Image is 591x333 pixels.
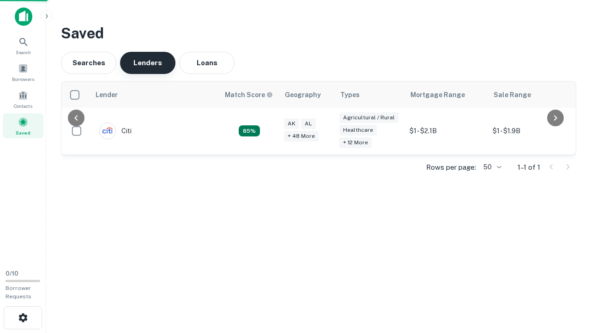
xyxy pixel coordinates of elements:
div: + 48 more [284,131,319,142]
img: capitalize-icon.png [15,7,32,26]
h3: Saved [61,22,576,44]
th: Mortgage Range [405,82,488,108]
th: Geography [279,82,335,108]
span: Borrower Requests [6,285,31,300]
div: Capitalize uses an advanced AI algorithm to match your search with the best lender. The match sco... [239,125,260,136]
th: Lender [90,82,219,108]
span: Borrowers [12,75,34,83]
th: Sale Range [488,82,571,108]
h6: Match Score [225,90,271,100]
a: Borrowers [3,60,43,85]
div: AK [284,118,299,129]
div: Lender [96,89,118,100]
p: Rows per page: [426,162,476,173]
th: Types [335,82,405,108]
span: Contacts [14,102,32,110]
div: Geography [285,89,321,100]
a: Search [3,33,43,58]
span: 0 / 10 [6,270,18,277]
img: picture [100,123,115,139]
td: $1 - $1.9B [488,108,571,154]
a: Contacts [3,86,43,111]
div: 50 [480,160,503,174]
p: 1–1 of 1 [518,162,540,173]
div: Types [340,89,360,100]
button: Loans [179,52,235,74]
div: Capitalize uses an advanced AI algorithm to match your search with the best lender. The match sco... [225,90,273,100]
div: Sale Range [494,89,531,100]
div: AL [301,118,316,129]
iframe: Chat Widget [545,259,591,303]
a: Saved [3,113,43,138]
button: Lenders [120,52,175,74]
button: Searches [61,52,116,74]
div: Agricultural / Rural [339,112,398,123]
div: Healthcare [339,125,377,136]
span: Saved [16,129,30,136]
div: Citi [99,123,132,139]
div: + 12 more [339,137,372,148]
td: $1 - $2.1B [405,108,488,154]
th: Capitalize uses an advanced AI algorithm to match your search with the best lender. The match sco... [219,82,279,108]
div: Mortgage Range [410,89,465,100]
span: Search [16,49,31,56]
